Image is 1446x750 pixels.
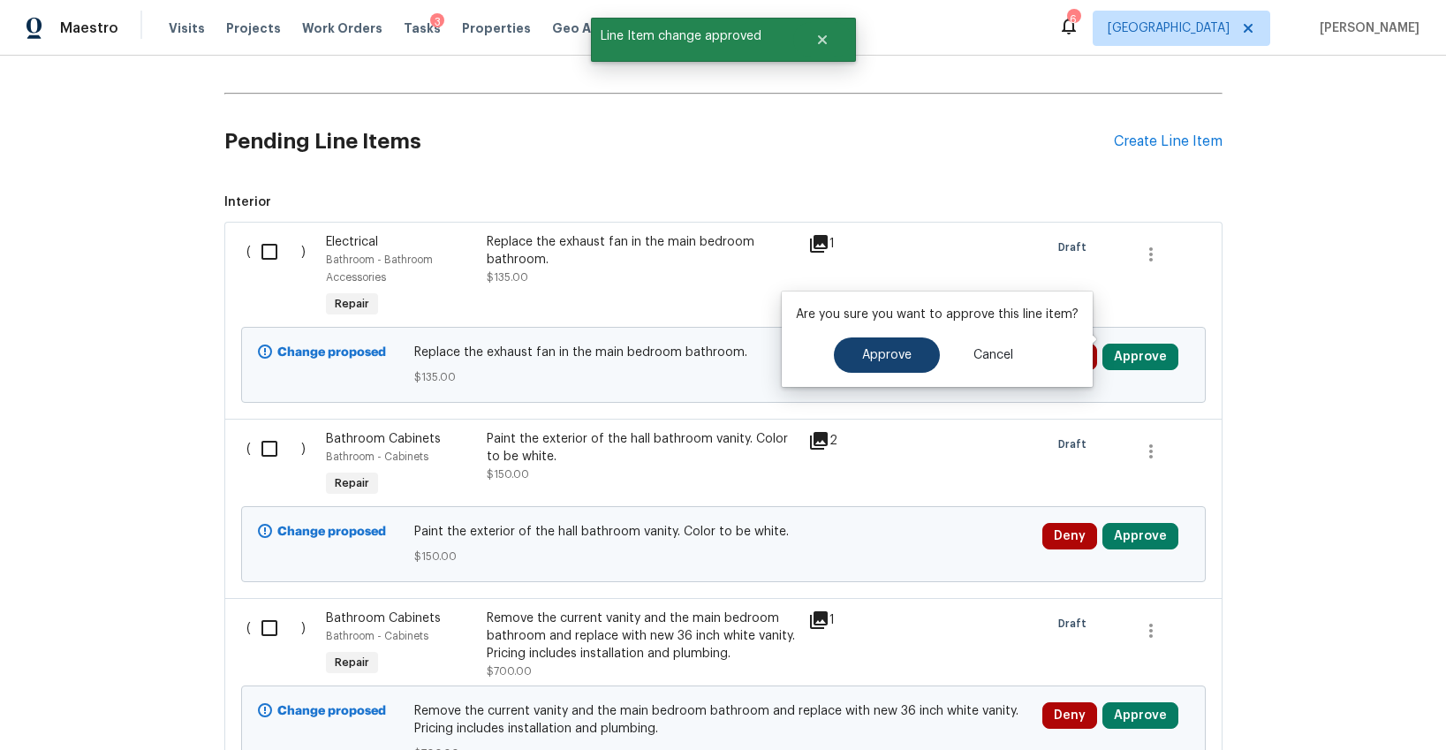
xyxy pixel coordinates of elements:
span: $150.00 [414,548,1032,565]
div: ( ) [241,228,322,327]
button: Approve [1102,344,1178,370]
div: 6 [1067,11,1079,28]
div: Create Line Item [1114,133,1223,150]
b: Change proposed [277,705,386,717]
span: Properties [462,19,531,37]
span: Repair [328,654,376,671]
span: Draft [1058,436,1094,453]
span: Bathroom - Cabinets [326,451,428,462]
b: Change proposed [277,346,386,359]
button: Approve [1102,702,1178,729]
div: Replace the exhaust fan in the main bedroom bathroom. [487,233,798,269]
span: Draft [1058,615,1094,633]
span: [GEOGRAPHIC_DATA] [1108,19,1230,37]
span: Repair [328,474,376,492]
button: Approve [1102,523,1178,549]
span: Draft [1058,239,1094,256]
b: Change proposed [277,526,386,538]
span: $135.00 [414,368,1032,386]
span: $150.00 [487,469,529,480]
div: Remove the current vanity and the main bedroom bathroom and replace with new 36 inch white vanity... [487,610,798,663]
span: Cancel [973,349,1013,362]
span: Remove the current vanity and the main bedroom bathroom and replace with new 36 inch white vanity... [414,702,1032,738]
button: Deny [1042,523,1097,549]
span: Bathroom Cabinets [326,433,441,445]
p: Are you sure you want to approve this line item? [796,306,1079,323]
span: Bathroom Cabinets [326,612,441,625]
div: 3 [430,13,444,31]
span: Repair [328,295,376,313]
div: Paint the exterior of the hall bathroom vanity. Color to be white. [487,430,798,466]
span: [PERSON_NAME] [1313,19,1420,37]
span: $700.00 [487,666,532,677]
span: Bathroom - Cabinets [326,631,428,641]
span: $135.00 [487,272,528,283]
span: Electrical [326,236,378,248]
span: Line Item change approved [591,18,793,55]
div: ( ) [241,425,322,506]
span: Approve [862,349,912,362]
div: 1 [808,233,878,254]
span: Geo Assignments [552,19,667,37]
button: Deny [1042,702,1097,729]
span: Maestro [60,19,118,37]
h2: Pending Line Items [224,101,1114,183]
div: 2 [808,430,878,451]
span: Tasks [404,22,441,34]
div: ( ) [241,604,322,686]
button: Close [793,22,852,57]
span: Visits [169,19,205,37]
span: Paint the exterior of the hall bathroom vanity. Color to be white. [414,523,1032,541]
span: Work Orders [302,19,382,37]
span: Interior [224,193,1223,211]
span: Projects [226,19,281,37]
span: Bathroom - Bathroom Accessories [326,254,433,283]
button: Approve [834,337,940,373]
span: Replace the exhaust fan in the main bedroom bathroom. [414,344,1032,361]
button: Cancel [945,337,1041,373]
div: 1 [808,610,878,631]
